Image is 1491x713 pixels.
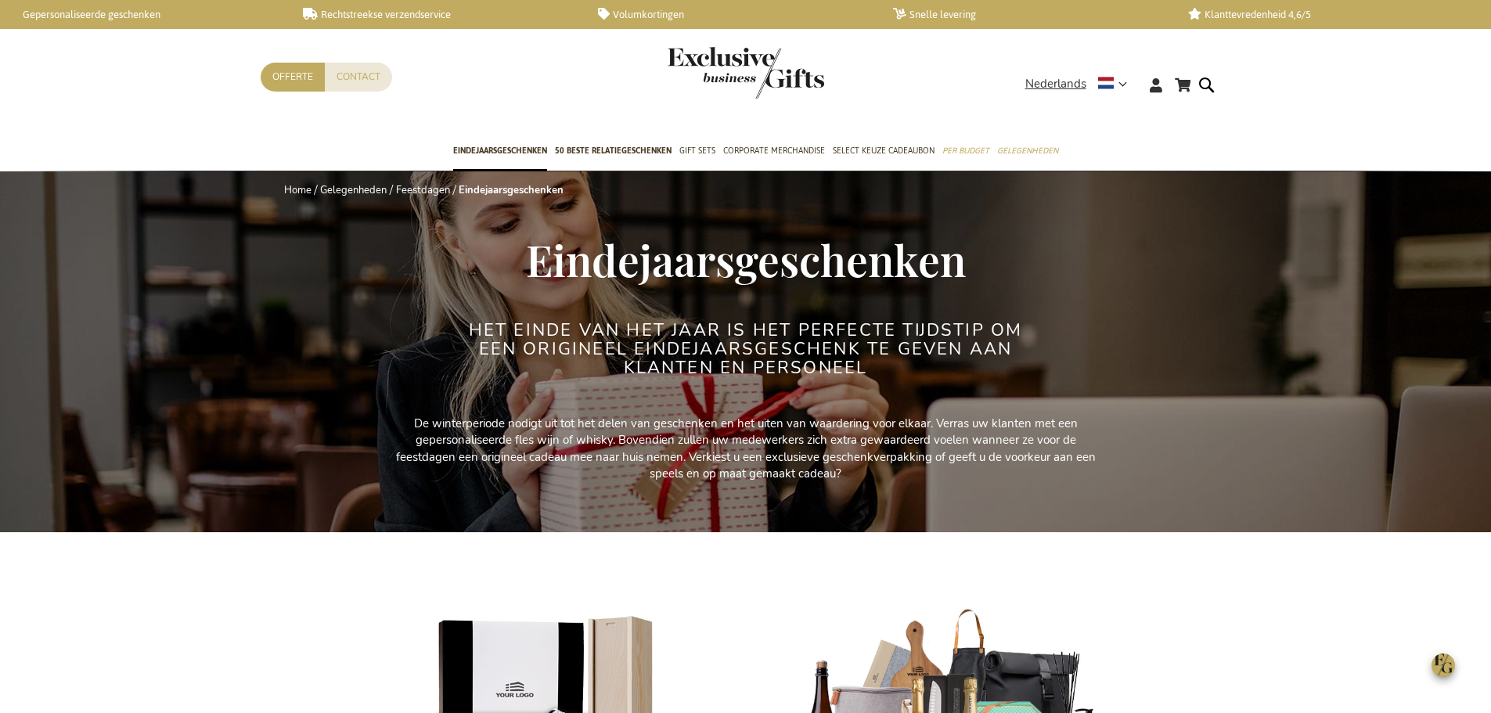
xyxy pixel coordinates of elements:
a: Volumkortingen [598,8,868,21]
h2: Het einde van het jaar is het perfecte tijdstip om een origineel eindejaarsgeschenk te geven aan ... [452,321,1039,378]
span: Gift Sets [679,142,715,159]
div: Nederlands [1025,75,1137,93]
span: Per Budget [942,142,989,159]
span: Corporate Merchandise [723,142,825,159]
span: Eindejaarsgeschenken [526,230,966,288]
a: Klanttevredenheid 4,6/5 [1188,8,1458,21]
a: Gepersonaliseerde geschenken [8,8,278,21]
span: Eindejaarsgeschenken [453,142,547,159]
span: Select Keuze Cadeaubon [833,142,935,159]
a: Offerte [261,63,325,92]
a: Home [284,183,312,197]
span: Gelegenheden [997,142,1058,159]
span: 50 beste relatiegeschenken [555,142,672,159]
p: De winterperiode nodigt uit tot het delen van geschenken en het uiten van waardering voor elkaar.... [394,416,1098,483]
a: Gelegenheden [320,183,387,197]
a: store logo [668,47,746,99]
a: Contact [325,63,392,92]
a: Feestdagen [396,183,450,197]
a: Rechtstreekse verzendservice [303,8,573,21]
span: Nederlands [1025,75,1086,93]
strong: Eindejaarsgeschenken [459,183,564,197]
a: Snelle levering [893,8,1163,21]
img: Exclusive Business gifts logo [668,47,824,99]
